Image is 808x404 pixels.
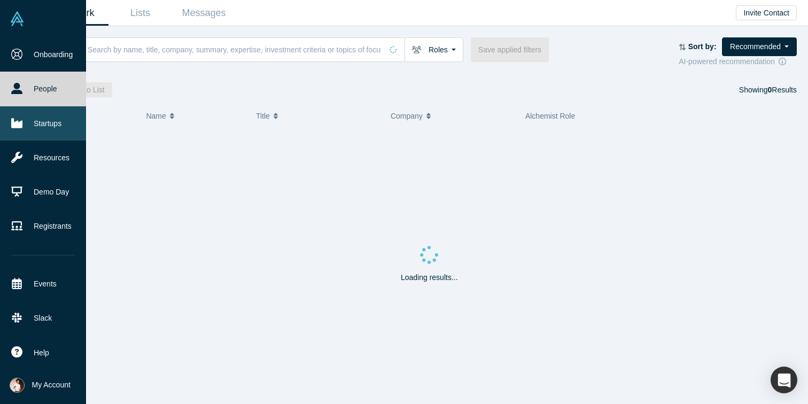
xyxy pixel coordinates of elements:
[768,86,797,94] span: Results
[62,82,112,97] button: Add to List
[146,105,245,127] button: Name
[736,5,797,20] button: Invite Contact
[739,82,797,97] div: Showing
[688,42,717,51] strong: Sort by:
[768,86,772,94] strong: 0
[87,37,382,62] input: Search by name, title, company, summary, expertise, investment criteria or topics of focus
[172,1,236,26] a: Messages
[525,112,575,120] span: Alchemist Role
[679,56,797,67] div: AI-powered recommendation
[10,378,71,393] button: My Account
[391,105,514,127] button: Company
[722,37,797,56] button: Recommended
[32,379,71,391] span: My Account
[471,37,549,62] button: Save applied filters
[146,105,166,127] span: Name
[401,272,458,283] p: Loading results...
[10,11,25,26] img: Alchemist Vault Logo
[405,37,463,62] button: Roles
[108,1,172,26] a: Lists
[391,105,423,127] span: Company
[256,105,270,127] span: Title
[34,347,49,359] span: Help
[256,105,379,127] button: Title
[10,378,25,393] img: Massimiliano Genta's Account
